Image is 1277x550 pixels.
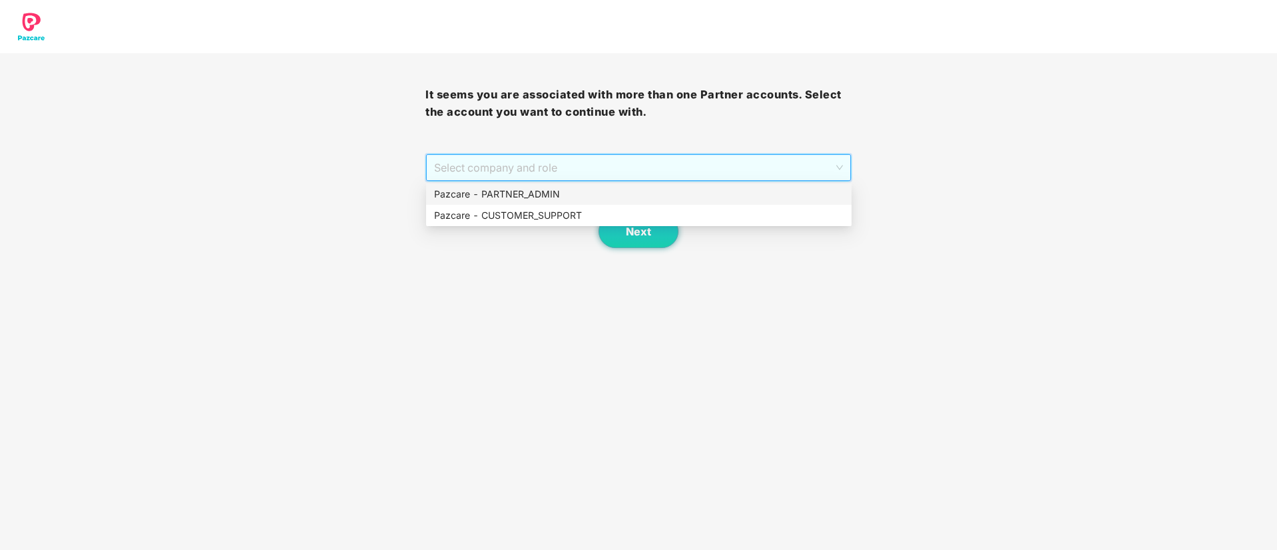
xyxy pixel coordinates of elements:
[626,225,651,238] span: Next
[434,155,842,180] span: Select company and role
[434,208,844,223] div: Pazcare - CUSTOMER_SUPPORT
[426,205,852,226] div: Pazcare - CUSTOMER_SUPPORT
[426,184,852,205] div: Pazcare - PARTNER_ADMIN
[425,86,851,120] h3: It seems you are associated with more than one Partner accounts. Select the account you want to c...
[434,187,844,202] div: Pazcare - PARTNER_ADMIN
[599,215,678,248] button: Next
